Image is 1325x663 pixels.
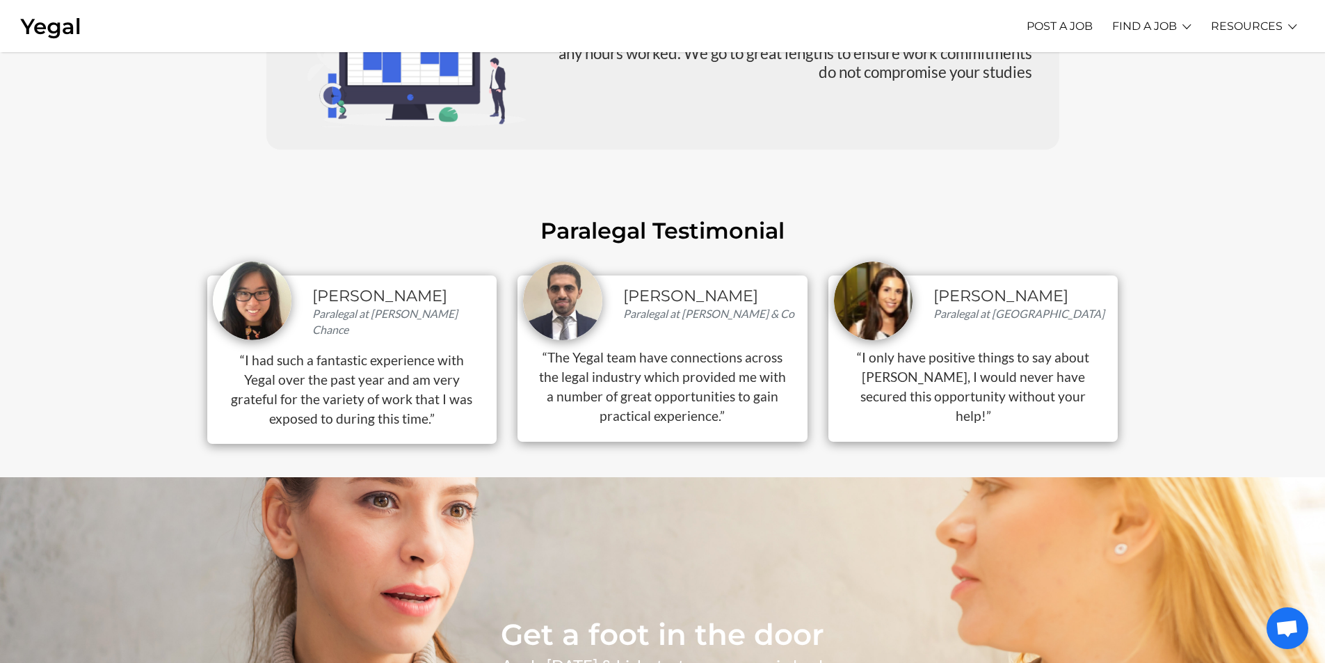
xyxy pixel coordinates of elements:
h4: [PERSON_NAME] [623,287,802,305]
em: Paralegal at [GEOGRAPHIC_DATA] [933,307,1105,320]
a: POST A JOB [1027,7,1093,45]
img: user [834,262,913,341]
p: “I only have positive things to say about [PERSON_NAME], I would never have secured this opportun... [845,348,1102,426]
a: FIND A JOB [1112,7,1177,45]
p: You complete a timesheet for each project and are paid fortnightly for any hours worked. We go to... [547,25,1032,81]
em: Paralegal at [PERSON_NAME] & Co [623,307,794,320]
h4: [PERSON_NAME] [933,287,1112,305]
a: RESOURCES [1211,7,1283,45]
img: user [523,262,602,341]
img: user [213,262,292,340]
div: Open chat [1267,607,1308,649]
h2: Paralegal Testimonial [207,220,1118,242]
p: “The Yegal team have connections across the legal industry which provided me with a number of gre... [534,348,791,426]
em: Paralegal at [PERSON_NAME] Chance [312,307,458,336]
h4: [PERSON_NAME] [312,287,491,305]
p: “I had such a fantastic experience with Yegal over the past year and am very grateful for the var... [224,351,481,429]
h2: Get a foot in the door [97,620,1228,649]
